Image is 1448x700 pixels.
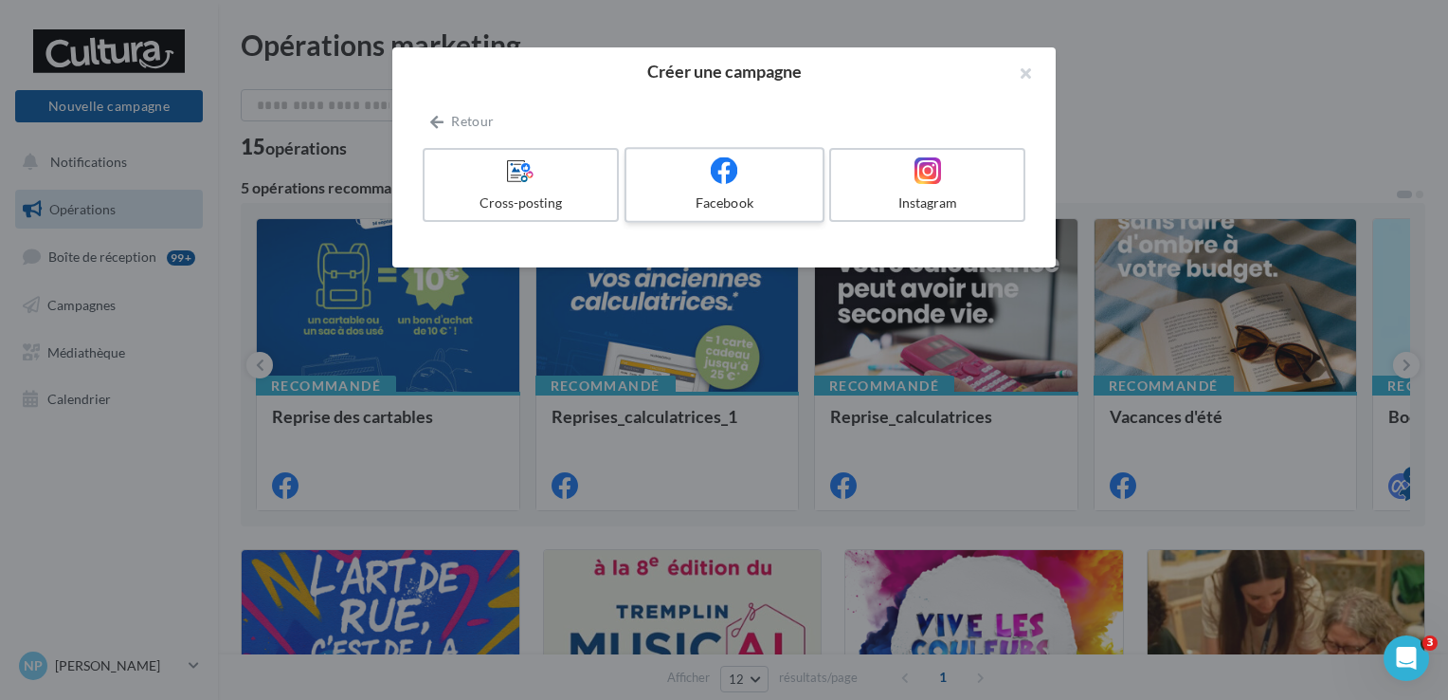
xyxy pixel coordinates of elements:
div: Cross-posting [432,193,609,212]
iframe: Intercom live chat [1384,636,1429,681]
div: Instagram [839,193,1016,212]
h2: Créer une campagne [423,63,1025,80]
div: Facebook [634,193,814,212]
span: 3 [1422,636,1438,651]
button: Retour [423,110,501,133]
